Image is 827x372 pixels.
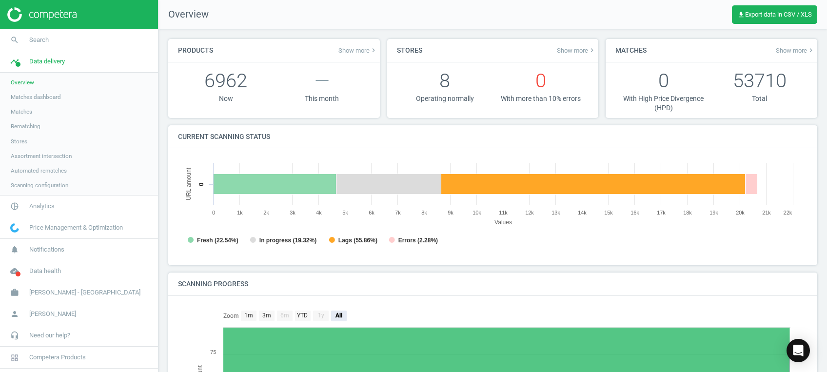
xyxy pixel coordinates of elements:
text: 6k [369,210,374,215]
span: Matches [11,108,32,116]
div: Open Intercom Messenger [787,339,810,362]
text: 22k [784,210,792,215]
h4: Matches [606,39,656,62]
text: 14k [578,210,587,215]
span: Competera Products [29,353,86,362]
tspan: Lags (55.86%) [338,237,377,244]
i: keyboard_arrow_right [588,46,596,54]
span: Data delivery [29,57,65,66]
span: Overview [11,78,34,86]
text: 2k [263,210,269,215]
text: 1m [244,312,253,319]
i: pie_chart_outlined [5,197,24,215]
text: 17k [657,210,666,215]
text: 12k [525,210,534,215]
span: Assortment intersection [11,152,72,160]
h4: Stores [387,39,432,62]
text: 0 [212,210,215,215]
i: notifications [5,240,24,259]
span: Price Management & Optimization [29,223,123,232]
p: Operating normally [397,94,493,103]
tspan: Fresh (22.54%) [197,237,238,244]
text: 20k [736,210,745,215]
span: Notifications [29,245,64,254]
h4: Products [168,39,223,62]
span: — [315,69,330,92]
span: Analytics [29,202,55,211]
span: Export data in CSV / XLS [737,11,812,19]
text: 10k [473,210,481,215]
p: Total [711,94,807,103]
p: With High Price Divergence (HPD) [615,94,711,113]
span: Overview [158,8,209,21]
span: Stores [11,137,27,145]
text: 9k [448,210,453,215]
i: keyboard_arrow_right [370,46,377,54]
tspan: Errors (2.28%) [398,237,438,244]
i: keyboard_arrow_right [807,46,815,54]
p: 0 [492,67,589,94]
tspan: Values [494,219,512,226]
text: 3m [262,312,271,319]
i: person [5,305,24,323]
p: 53710 [711,67,807,94]
span: Data health [29,267,61,275]
text: 3k [290,210,295,215]
text: 8k [421,210,427,215]
i: cloud_done [5,262,24,280]
i: search [5,31,24,49]
text: 15k [604,210,613,215]
span: [PERSON_NAME] - [GEOGRAPHIC_DATA] [29,288,140,297]
span: Automated rematches [11,167,67,175]
tspan: URL amount [185,168,192,201]
i: work [5,283,24,302]
img: wGWNvw8QSZomAAAAABJRU5ErkJggg== [10,223,19,233]
span: Rematching [11,122,40,130]
text: 16k [630,210,639,215]
span: Matches dashboard [11,93,61,101]
text: YTD [297,312,308,319]
i: timeline [5,52,24,71]
text: 1y [318,312,324,319]
p: With more than 10% errors [492,94,589,103]
text: 13k [551,210,560,215]
img: ajHJNr6hYgQAAAAASUVORK5CYII= [7,7,77,22]
a: Show morekeyboard_arrow_right [338,46,377,54]
text: 1k [237,210,243,215]
p: 8 [397,67,493,94]
text: All [335,312,342,319]
a: Show morekeyboard_arrow_right [776,46,815,54]
text: 7k [395,210,401,215]
span: [PERSON_NAME] [29,310,76,318]
p: Now [178,94,274,103]
a: Show morekeyboard_arrow_right [557,46,596,54]
text: 18k [683,210,692,215]
span: Show more [776,46,815,54]
text: 6m [280,312,289,319]
span: Search [29,36,49,44]
p: This month [274,94,370,103]
i: headset_mic [5,326,24,345]
text: 75 [210,349,216,355]
p: 0 [615,67,711,94]
h4: Current scanning status [168,125,280,148]
text: 21k [762,210,771,215]
span: Need our help? [29,331,70,340]
span: Show more [338,46,377,54]
i: get_app [737,11,745,19]
span: Show more [557,46,596,54]
tspan: In progress (19.32%) [259,237,316,244]
text: 11k [499,210,508,215]
text: 19k [709,210,718,215]
text: 4k [316,210,322,215]
p: 6962 [178,67,274,94]
text: 0 [197,183,205,186]
h4: Scanning progress [168,273,258,295]
text: Zoom [223,313,239,319]
button: get_appExport data in CSV / XLS [732,5,817,24]
text: 5k [342,210,348,215]
span: Scanning configuration [11,181,68,189]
